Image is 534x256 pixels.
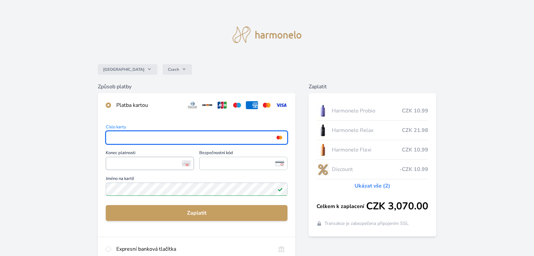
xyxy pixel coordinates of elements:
h6: Zaplatit [309,83,436,91]
a: Ukázat vše (2) [355,182,390,190]
span: Discount [332,165,400,173]
span: Harmonelo Relax [332,126,402,134]
span: Harmonelo Flexi [332,146,402,154]
span: CZK 10.99 [402,146,428,154]
span: Konec platnosti [106,151,194,157]
span: [GEOGRAPHIC_DATA] [103,67,144,72]
span: CZK 21.98 [402,126,428,134]
span: Czech [168,67,179,72]
span: CZK 10.99 [402,107,428,115]
img: CLEAN_RELAX_se_stinem_x-lo.jpg [317,122,329,139]
div: Platba kartou [116,101,181,109]
iframe: Iframe pro číslo karty [109,133,285,142]
span: CZK 3,070.00 [366,200,428,212]
span: Zaplatit [111,209,282,217]
span: Transakce je zabezpečena připojením SSL [324,220,409,227]
button: Czech [163,64,192,75]
img: Konec platnosti [182,160,191,166]
img: diners.svg [186,101,199,109]
button: [GEOGRAPHIC_DATA] [98,64,157,75]
div: Expresní banková tlačítka [116,245,270,253]
img: maestro.svg [231,101,243,109]
img: jcb.svg [216,101,228,109]
span: Bezpečnostní kód [199,151,287,157]
iframe: Iframe pro datum vypršení platnosti [109,159,191,168]
span: Celkem k zaplacení [317,202,366,210]
img: amex.svg [246,101,258,109]
span: -CZK 10.99 [400,165,428,173]
input: Jméno na kartěPlatné pole [106,183,287,196]
span: Jméno na kartě [106,177,287,183]
img: mc.svg [261,101,273,109]
iframe: Iframe pro bezpečnostní kód [202,159,285,168]
img: onlineBanking_CZ.svg [275,245,287,253]
span: Harmonelo Probio [332,107,402,115]
button: Zaplatit [106,205,287,221]
img: discover.svg [201,101,213,109]
h6: Způsob platby [98,83,295,91]
img: mc [275,135,284,141]
img: visa.svg [275,101,287,109]
img: logo.svg [233,26,301,43]
span: Číslo karty [106,125,287,131]
img: Platné pole [278,187,283,192]
img: CLEAN_PROBIO_se_stinem_x-lo.jpg [317,103,329,119]
img: discount-lo.png [317,161,329,178]
img: CLEAN_FLEXI_se_stinem_x-hi_(1)-lo.jpg [317,142,329,158]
